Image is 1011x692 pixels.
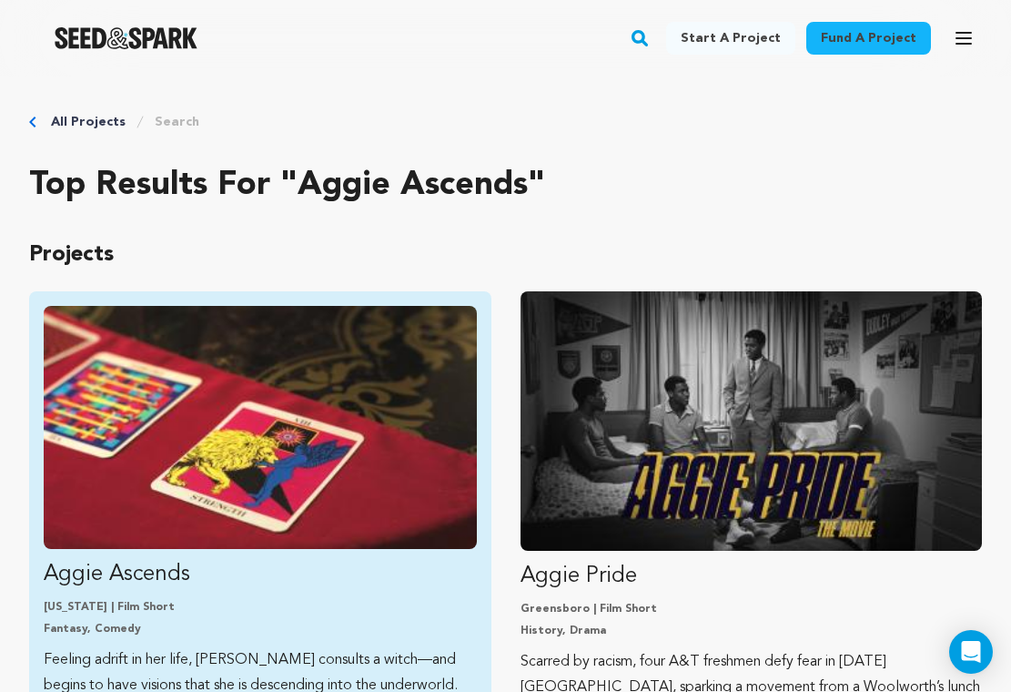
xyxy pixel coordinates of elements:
[29,240,982,270] p: Projects
[949,630,993,674] div: Open Intercom Messenger
[29,113,982,131] div: Breadcrumb
[44,600,477,615] p: [US_STATE] | Film Short
[806,22,931,55] a: Fund a project
[666,22,795,55] a: Start a project
[51,113,126,131] a: All Projects
[29,168,982,204] h2: Top results for "aggie ascends"
[155,113,199,131] a: Search
[44,560,477,589] p: Aggie Ascends
[521,602,983,616] p: Greensboro | Film Short
[55,27,197,49] a: Seed&Spark Homepage
[55,27,197,49] img: Seed&Spark Logo Dark Mode
[521,624,983,638] p: History, Drama
[44,622,477,636] p: Fantasy, Comedy
[521,562,983,591] p: Aggie Pride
